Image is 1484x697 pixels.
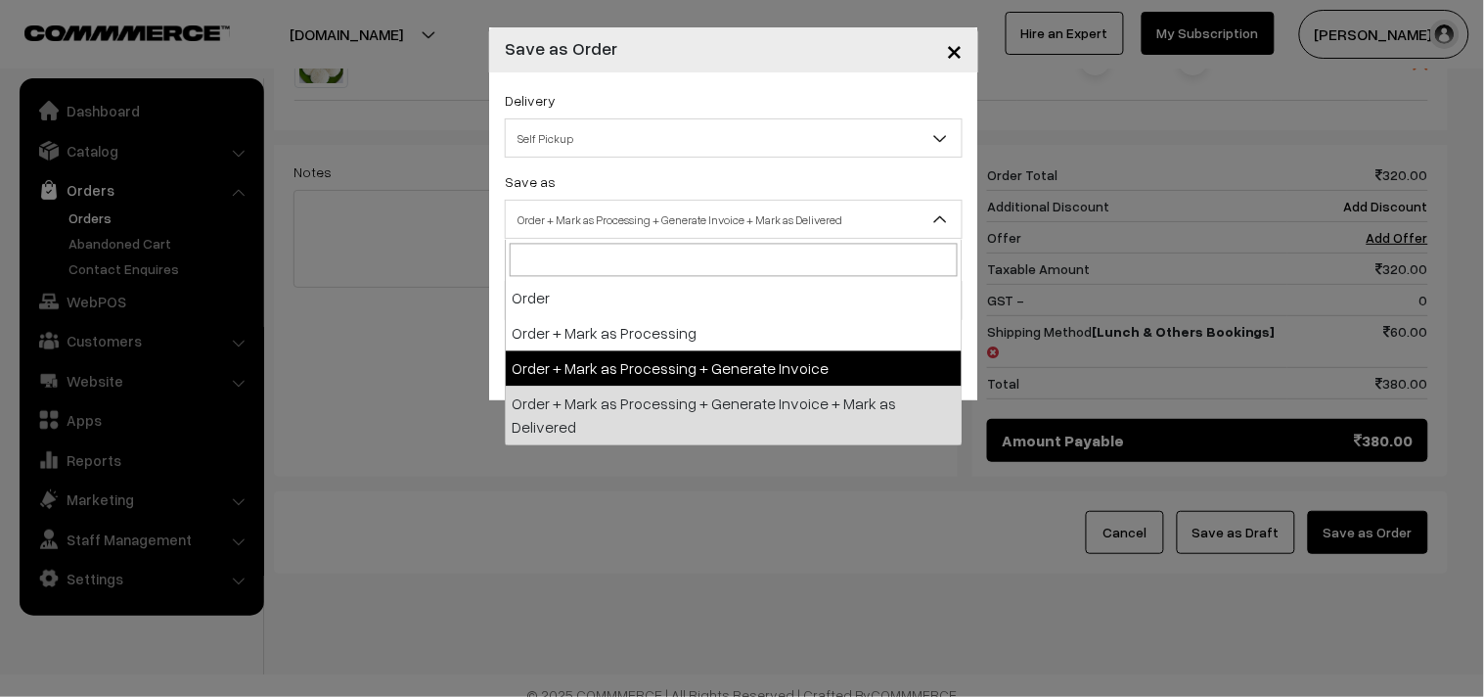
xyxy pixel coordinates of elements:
li: Order + Mark as Processing + Generate Invoice + Mark as Delivered [506,387,962,445]
button: Close [930,20,978,80]
span: Self Pickup [505,118,963,158]
li: Order + Mark as Processing [506,316,962,351]
li: Order + Mark as Processing + Generate Invoice [506,351,962,387]
label: Delivery [505,90,556,111]
span: Order + Mark as Processing + Generate Invoice + Mark as Delivered [506,203,962,237]
li: Order [506,281,962,316]
label: Save as [505,171,556,192]
span: Order + Mark as Processing + Generate Invoice + Mark as Delivered [505,200,963,239]
span: Self Pickup [506,121,962,156]
h4: Save as Order [505,35,617,62]
span: × [946,31,963,68]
